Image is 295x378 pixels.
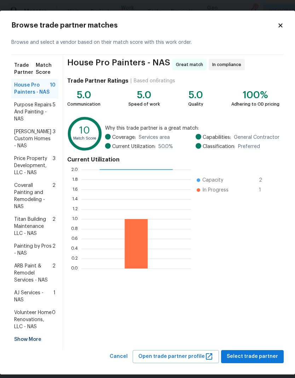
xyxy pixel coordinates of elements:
span: 3 [53,128,56,149]
span: Purpose Repairs And Painting - NAS [14,101,53,123]
text: 10 [79,126,90,135]
text: 1.0 [72,217,78,221]
div: Browse and select a vendor based on their match score with this work order. [11,30,284,55]
div: 5.0 [128,91,160,99]
span: Why this trade partner is a great match: [105,125,279,132]
text: 1.8 [72,177,78,181]
span: Select trade partner [227,352,278,361]
span: 0 [52,309,56,330]
text: Match Score [73,136,96,140]
span: Preferred [238,143,260,150]
span: 10 [50,82,56,96]
div: Speed of work [128,101,160,108]
span: 2 [52,182,56,210]
span: 2 [52,216,56,237]
span: In Progress [202,187,229,194]
span: 2 [52,243,56,257]
span: 5 [53,101,56,123]
span: Volunteer Home Renovations, LLC - NAS [14,309,52,330]
span: AJ Services - NAS [14,289,53,303]
div: Adhering to OD pricing [231,101,279,108]
span: House Pro Painters - NAS [14,82,50,96]
span: 50.0 % [158,143,173,150]
text: 1.4 [72,197,78,201]
span: Painting by Pros - NAS [14,243,52,257]
button: Cancel [107,350,131,363]
span: Coverage: [112,134,136,141]
span: 3 [53,155,56,176]
span: Current Utilization: [112,143,156,150]
text: 0.2 [71,256,78,260]
span: Price Property Development, LLC - NAS [14,155,53,176]
div: 5.0 [188,91,203,99]
span: 2 [52,262,56,284]
text: 0.0 [71,266,78,270]
text: 0.8 [71,226,78,231]
div: Show More [11,333,58,346]
span: 1 [53,289,56,303]
h2: Browse trade partner matches [11,22,277,29]
text: 2.0 [71,167,78,171]
text: 0.4 [71,246,78,250]
span: Classification: [203,143,235,150]
span: Open trade partner profile [138,352,213,361]
span: Trade Partner [14,62,36,76]
span: Cancel [110,352,128,361]
span: General Contractor [234,134,279,141]
span: Services area [139,134,170,141]
span: House Pro Painters - NAS [67,59,170,70]
text: 0.6 [71,236,78,241]
span: [PERSON_NAME] Custom Homes - NAS [14,128,53,149]
span: ARB Paint & Remodel Services - NAS [14,262,52,284]
div: 100% [231,91,279,99]
div: Based on 6 ratings [134,77,175,84]
button: Open trade partner profile [133,350,219,363]
div: Quality [188,101,203,108]
text: 1.6 [73,187,78,191]
span: In compliance [212,61,244,68]
h4: Current Utilization [67,156,279,163]
h4: Trade Partner Ratings [67,77,128,84]
span: Great match [176,61,206,68]
div: 5.0 [67,91,100,99]
span: Titan Building Maintenance LLC - NAS [14,216,52,237]
span: Match Score [36,62,56,76]
span: Coverall Painting and Remodeling - NAS [14,182,52,210]
span: Capabilities: [203,134,231,141]
span: 1 [259,187,270,194]
div: Communication [67,101,100,108]
span: Capacity [202,177,223,184]
text: 1.2 [73,207,78,211]
button: Select trade partner [221,350,284,363]
span: 2 [259,177,270,184]
div: | [128,77,134,84]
